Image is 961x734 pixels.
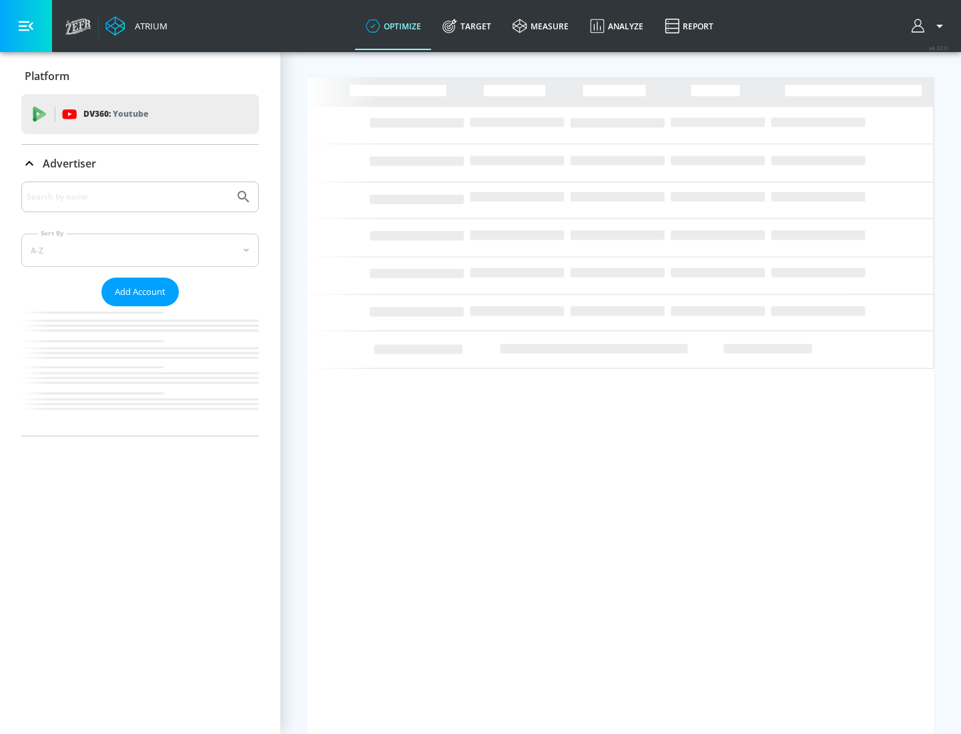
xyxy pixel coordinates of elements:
div: Platform [21,57,259,95]
div: A-Z [21,234,259,267]
span: v 4.32.0 [929,44,948,51]
a: measure [502,2,579,50]
a: optimize [355,2,432,50]
div: DV360: Youtube [21,94,259,134]
button: Add Account [101,278,179,306]
a: Atrium [105,16,168,36]
p: DV360: [83,107,148,121]
div: Advertiser [21,181,259,436]
div: Advertiser [21,145,259,182]
div: Atrium [129,20,168,32]
a: Analyze [579,2,654,50]
span: Add Account [115,284,166,300]
p: Youtube [113,107,148,121]
a: Report [654,2,724,50]
p: Platform [25,69,69,83]
p: Advertiser [43,156,96,171]
input: Search by name [27,188,229,206]
label: Sort By [38,229,67,238]
a: Target [432,2,502,50]
nav: list of Advertiser [21,306,259,436]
